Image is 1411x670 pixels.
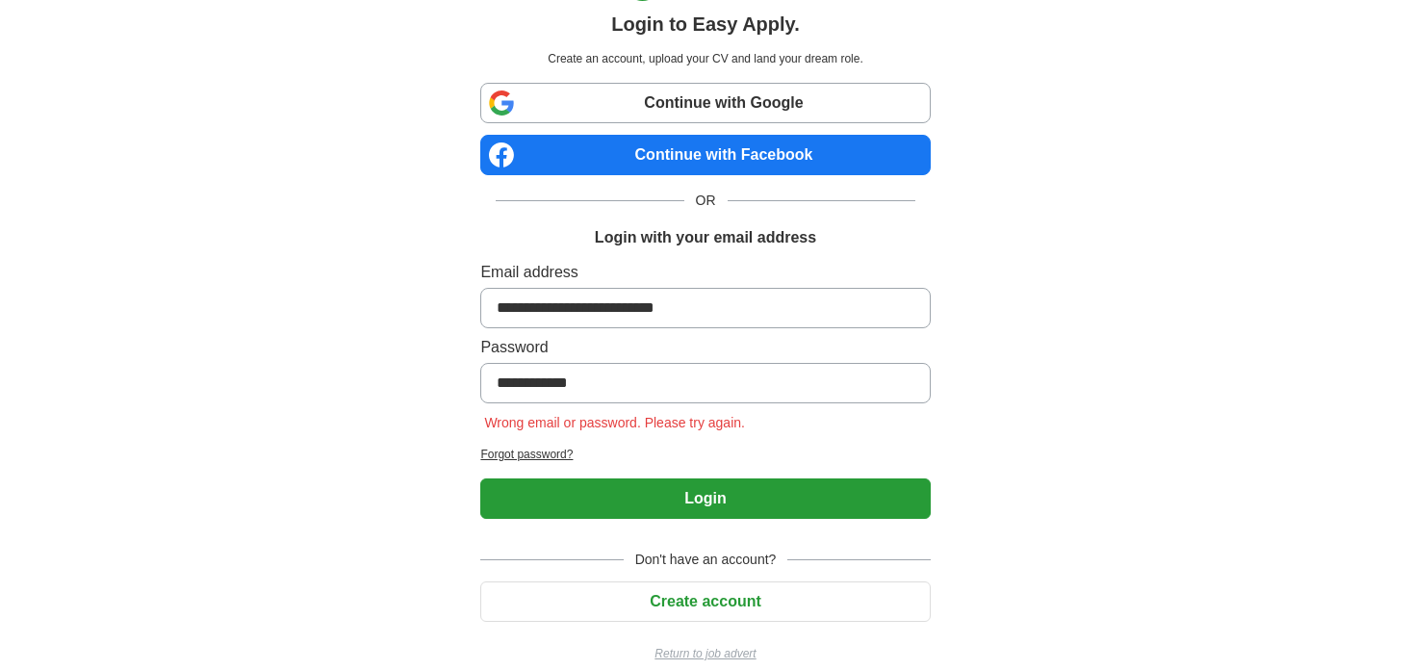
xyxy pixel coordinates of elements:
[480,83,930,123] a: Continue with Google
[484,50,926,67] p: Create an account, upload your CV and land your dream role.
[624,550,788,570] span: Don't have an account?
[480,415,749,430] span: Wrong email or password. Please try again.
[480,261,930,284] label: Email address
[611,10,800,39] h1: Login to Easy Apply.
[684,191,728,211] span: OR
[595,226,816,249] h1: Login with your email address
[480,336,930,359] label: Password
[480,581,930,622] button: Create account
[480,135,930,175] a: Continue with Facebook
[480,645,930,662] a: Return to job advert
[480,446,930,463] a: Forgot password?
[480,478,930,519] button: Login
[480,593,930,609] a: Create account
